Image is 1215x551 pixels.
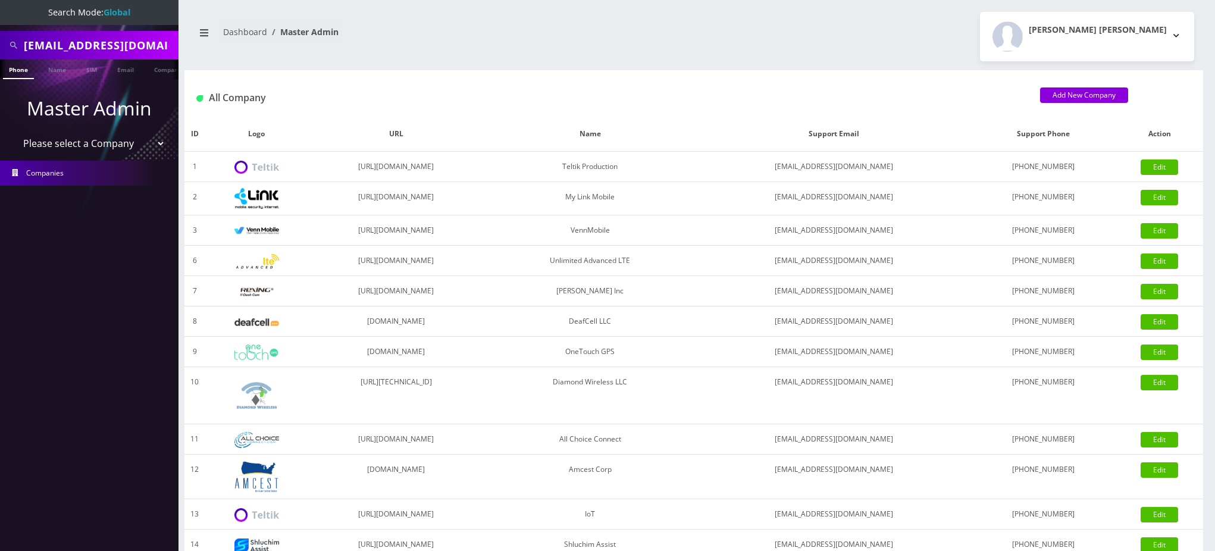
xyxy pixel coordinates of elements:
strong: Global [104,7,130,18]
a: SIM [80,60,103,78]
td: [EMAIL_ADDRESS][DOMAIN_NAME] [696,424,971,455]
td: 2 [184,182,205,215]
a: Edit [1141,284,1178,299]
td: [URL][DOMAIN_NAME] [308,424,484,455]
td: [PERSON_NAME] Inc [484,276,696,306]
td: [DOMAIN_NAME] [308,455,484,499]
h1: All Company [196,92,1022,104]
td: 1 [184,152,205,182]
td: All Choice Connect [484,424,696,455]
th: ID [184,117,205,152]
td: [PHONE_NUMBER] [971,182,1116,215]
td: DeafCell LLC [484,306,696,337]
a: Edit [1141,507,1178,522]
span: Search Mode: [48,7,130,18]
a: Edit [1141,223,1178,239]
img: Diamond Wireless LLC [234,373,279,418]
a: Edit [1141,375,1178,390]
a: Edit [1141,314,1178,330]
a: Edit [1141,432,1178,447]
td: [URL][DOMAIN_NAME] [308,499,484,530]
td: [PHONE_NUMBER] [971,306,1116,337]
td: [URL][DOMAIN_NAME] [308,246,484,276]
img: DeafCell LLC [234,318,279,326]
a: Edit [1141,253,1178,269]
td: Diamond Wireless LLC [484,367,696,424]
td: [PHONE_NUMBER] [971,455,1116,499]
img: Amcest Corp [234,461,279,493]
td: [EMAIL_ADDRESS][DOMAIN_NAME] [696,367,971,424]
td: [EMAIL_ADDRESS][DOMAIN_NAME] [696,246,971,276]
li: Master Admin [267,26,339,38]
td: [URL][DOMAIN_NAME] [308,215,484,246]
td: [DOMAIN_NAME] [308,337,484,367]
td: [EMAIL_ADDRESS][DOMAIN_NAME] [696,276,971,306]
td: 6 [184,246,205,276]
a: Edit [1141,345,1178,360]
button: [PERSON_NAME] [PERSON_NAME] [980,12,1194,61]
img: All Choice Connect [234,432,279,448]
a: Edit [1141,159,1178,175]
td: 9 [184,337,205,367]
td: Amcest Corp [484,455,696,499]
h2: [PERSON_NAME] [PERSON_NAME] [1029,25,1167,35]
td: [EMAIL_ADDRESS][DOMAIN_NAME] [696,182,971,215]
td: [PHONE_NUMBER] [971,424,1116,455]
td: [EMAIL_ADDRESS][DOMAIN_NAME] [696,337,971,367]
td: Unlimited Advanced LTE [484,246,696,276]
td: [EMAIL_ADDRESS][DOMAIN_NAME] [696,152,971,182]
td: [EMAIL_ADDRESS][DOMAIN_NAME] [696,499,971,530]
td: IoT [484,499,696,530]
span: Companies [26,168,64,178]
td: [URL][DOMAIN_NAME] [308,276,484,306]
img: IoT [234,508,279,522]
td: 8 [184,306,205,337]
td: [URL][DOMAIN_NAME] [308,152,484,182]
a: Email [111,60,140,78]
th: Name [484,117,696,152]
td: [PHONE_NUMBER] [971,367,1116,424]
td: 3 [184,215,205,246]
img: VennMobile [234,227,279,235]
td: [PHONE_NUMBER] [971,499,1116,530]
td: [PHONE_NUMBER] [971,276,1116,306]
a: Phone [3,60,34,79]
nav: breadcrumb [193,20,685,54]
td: 12 [184,455,205,499]
th: Logo [205,117,308,152]
td: 10 [184,367,205,424]
td: [EMAIL_ADDRESS][DOMAIN_NAME] [696,455,971,499]
th: Action [1116,117,1203,152]
td: [URL][DOMAIN_NAME] [308,182,484,215]
img: Teltik Production [234,161,279,174]
td: VennMobile [484,215,696,246]
a: Dashboard [223,26,267,37]
img: All Company [196,95,203,102]
td: [PHONE_NUMBER] [971,152,1116,182]
td: [URL][TECHNICAL_ID] [308,367,484,424]
td: Teltik Production [484,152,696,182]
td: 11 [184,424,205,455]
th: URL [308,117,484,152]
img: My Link Mobile [234,188,279,209]
td: My Link Mobile [484,182,696,215]
img: OneTouch GPS [234,345,279,360]
td: [EMAIL_ADDRESS][DOMAIN_NAME] [696,215,971,246]
img: Rexing Inc [234,286,279,298]
a: Name [42,60,72,78]
td: [PHONE_NUMBER] [971,337,1116,367]
input: Search All Companies [24,34,176,57]
a: Company [148,60,188,78]
td: OneTouch GPS [484,337,696,367]
td: [PHONE_NUMBER] [971,215,1116,246]
a: Edit [1141,190,1178,205]
th: Support Email [696,117,971,152]
img: Unlimited Advanced LTE [234,254,279,269]
td: [PHONE_NUMBER] [971,246,1116,276]
td: [EMAIL_ADDRESS][DOMAIN_NAME] [696,306,971,337]
a: Edit [1141,462,1178,478]
td: 7 [184,276,205,306]
a: Add New Company [1040,87,1128,103]
th: Support Phone [971,117,1116,152]
td: 13 [184,499,205,530]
